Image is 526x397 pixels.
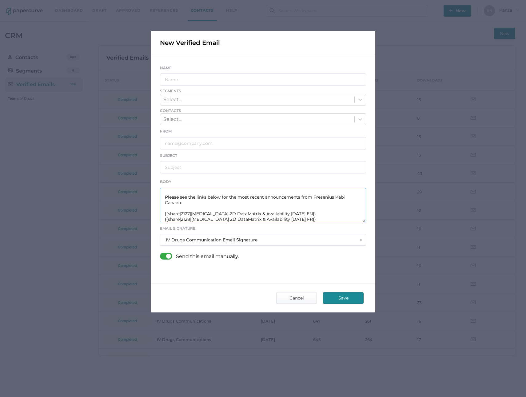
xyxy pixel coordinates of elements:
span: Save [329,292,358,304]
button: IV Drugs Communication Email Signature [160,234,366,246]
div: IV Drugs Communication Email Signature [166,237,356,243]
p: Send this email manually. [176,253,239,260]
span: Subject [160,153,177,158]
span: Contacts [160,108,366,113]
div: Select... [163,116,181,123]
span: Segments [160,88,366,94]
span: From [160,129,172,133]
span: Email Signature [160,226,195,231]
input: Name [160,73,366,86]
button: Cancel [276,292,317,304]
span: Cancel [282,292,311,304]
input: Subject [160,161,366,173]
button: Save [323,292,364,304]
div: Select... [163,96,181,103]
span: Name [160,66,172,70]
input: name@company.com [160,137,366,149]
span: Body [160,179,171,184]
div: New Verified Email [151,31,375,55]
